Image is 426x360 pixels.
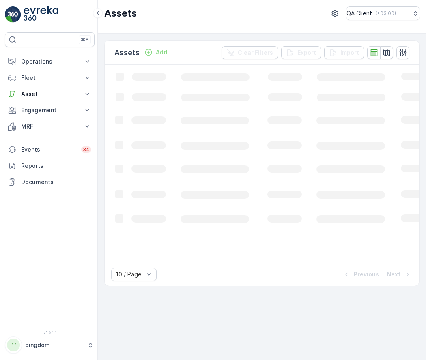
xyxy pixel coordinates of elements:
[114,47,140,58] p: Assets
[21,74,78,82] p: Fleet
[5,86,95,102] button: Asset
[340,49,359,57] p: Import
[24,6,58,23] img: logo_light-DOdMpM7g.png
[5,6,21,23] img: logo
[386,270,413,279] button: Next
[5,330,95,335] span: v 1.51.1
[141,47,170,57] button: Add
[21,122,78,131] p: MRF
[81,36,89,43] p: ⌘B
[346,6,420,20] button: QA Client(+03:00)
[21,58,78,66] p: Operations
[5,158,95,174] a: Reports
[342,270,380,279] button: Previous
[156,48,167,56] p: Add
[5,54,95,70] button: Operations
[25,341,83,349] p: pingdom
[354,270,379,279] p: Previous
[21,106,78,114] p: Engagement
[21,90,78,98] p: Asset
[387,270,400,279] p: Next
[5,141,95,158] a: Events34
[104,7,137,20] p: Assets
[5,70,95,86] button: Fleet
[7,339,20,351] div: PP
[5,336,95,354] button: PPpingdom
[5,118,95,135] button: MRF
[83,146,90,153] p: 34
[21,162,91,170] p: Reports
[5,102,95,118] button: Engagement
[21,146,76,154] p: Events
[21,178,91,186] p: Documents
[5,174,95,190] a: Documents
[281,46,321,59] button: Export
[222,46,278,59] button: Clear Filters
[324,46,364,59] button: Import
[375,10,396,17] p: ( +03:00 )
[346,9,372,17] p: QA Client
[238,49,273,57] p: Clear Filters
[297,49,316,57] p: Export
